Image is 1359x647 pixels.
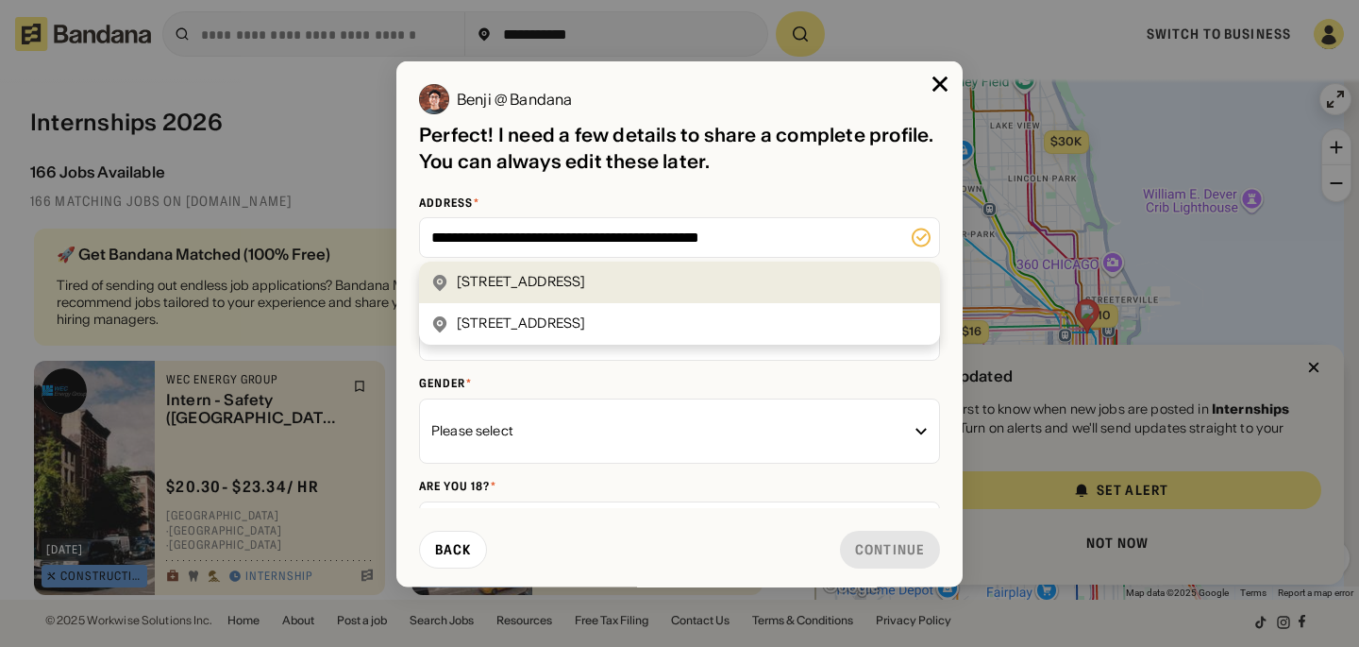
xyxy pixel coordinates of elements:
[419,121,940,174] div: Perfect! I need a few details to share a complete profile. You can always edit these later.
[457,91,572,106] div: Benji @ Bandana
[457,273,585,292] div: [STREET_ADDRESS]
[419,83,449,113] img: Benji @ Bandana
[431,414,907,448] div: Please select
[435,543,471,556] div: Back
[855,543,925,556] div: Continue
[419,195,940,210] div: Address
[419,376,940,391] div: Gender
[419,479,940,494] div: Are you 18?
[457,315,585,333] div: [STREET_ADDRESS]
